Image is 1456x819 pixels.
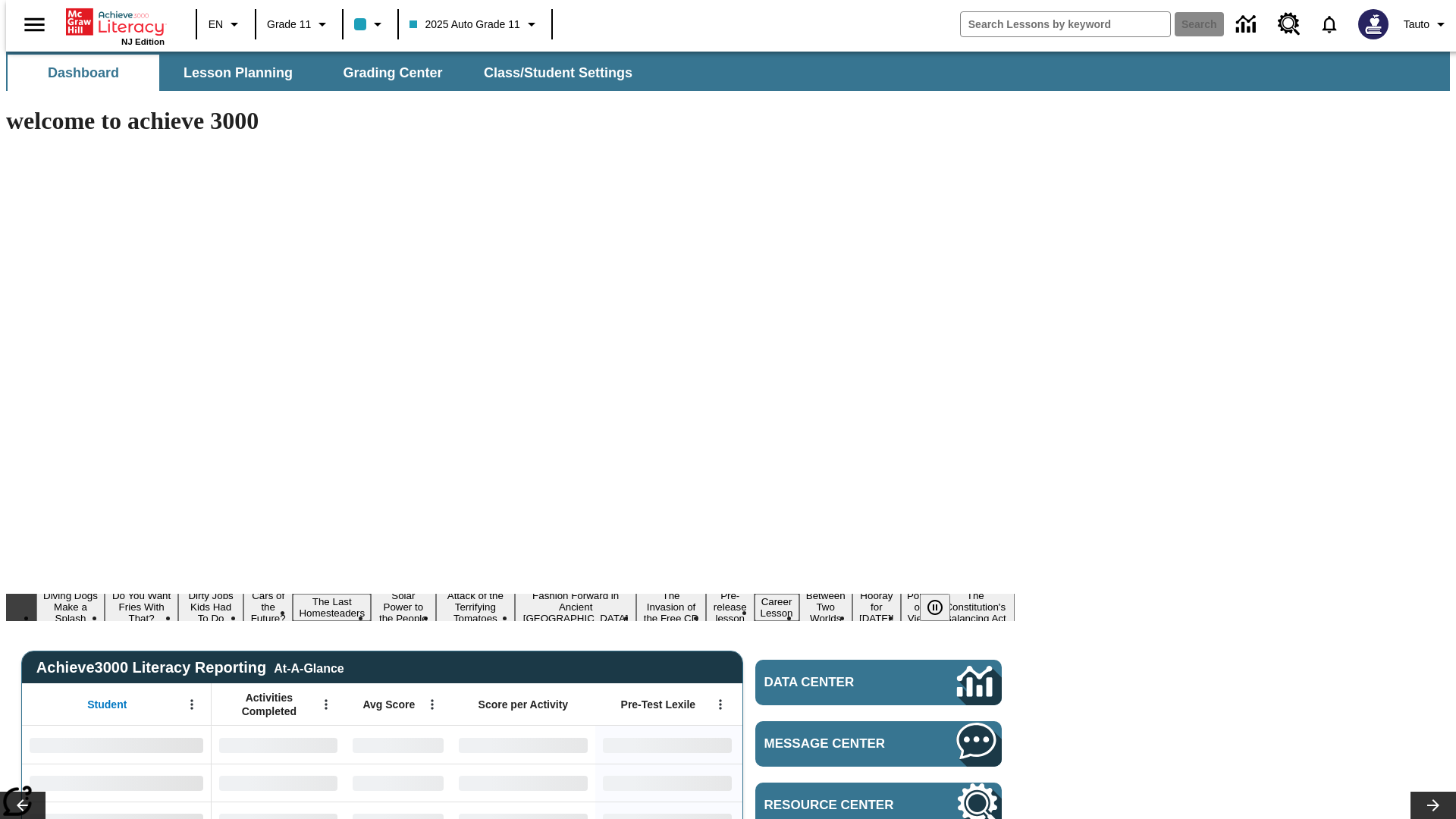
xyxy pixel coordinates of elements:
[961,12,1170,36] input: search field
[162,55,314,91] button: Lesson Planning
[852,588,901,626] button: Slide 13 Hooray for Constitution Day!
[345,726,451,764] div: No Data,
[709,693,732,716] button: Open Menu
[1269,4,1310,45] a: Resource Center, Will open in new tab
[343,64,442,82] span: Grading Center
[621,698,696,711] span: Pre-Test Lexile
[315,693,337,716] button: Open Menu
[421,693,444,716] button: Open Menu
[348,11,393,38] button: Class color is light blue. Change class color
[764,736,912,752] span: Message Center
[8,55,159,91] button: Dashboard
[66,5,165,46] div: Home
[293,594,371,621] button: Slide 5 The Last Homesteaders
[212,764,345,802] div: No Data,
[1310,5,1349,44] a: Notifications
[219,691,319,718] span: Activities Completed
[362,698,415,711] span: Avg Score
[12,2,57,47] button: Open side menu
[1358,9,1389,39] img: Avatar
[484,64,632,82] span: Class/Student Settings
[409,17,519,33] span: 2025 Auto Grade 11
[436,588,516,626] button: Slide 7 Attack of the Terrifying Tomatoes
[212,726,345,764] div: No Data,
[799,588,852,626] button: Slide 12 Between Two Worlds
[202,11,250,38] button: Language: EN, Select a language
[1410,792,1456,819] button: Lesson carousel, Next
[121,37,165,46] span: NJ Edition
[901,588,937,626] button: Slide 14 Point of View
[209,17,223,33] span: EN
[479,698,569,711] span: Score per Activity
[243,588,293,626] button: Slide 4 Cars of the Future?
[937,588,1015,626] button: Slide 15 The Constitution's Balancing Act
[274,659,344,676] div: At-A-Glance
[1398,11,1456,38] button: Profile/Settings
[403,11,546,38] button: Class: 2025 Auto Grade 11, Select your class
[1404,17,1429,33] span: Tauto
[6,55,646,91] div: SubNavbar
[1349,5,1398,44] button: Select a new avatar
[36,659,344,676] span: Achieve3000 Literacy Reporting
[755,721,1002,767] a: Message Center
[755,594,799,621] button: Slide 11 Career Lesson
[371,588,435,626] button: Slide 6 Solar Power to the People
[184,64,293,82] span: Lesson Planning
[317,55,469,91] button: Grading Center
[178,588,243,626] button: Slide 3 Dirty Jobs Kids Had To Do
[764,798,912,813] span: Resource Center
[267,17,311,33] span: Grade 11
[472,55,645,91] button: Class/Student Settings
[920,594,965,621] div: Pause
[87,698,127,711] span: Student
[636,588,706,626] button: Slide 9 The Invasion of the Free CD
[6,107,1015,135] h1: welcome to achieve 3000
[345,764,451,802] div: No Data,
[706,588,755,626] button: Slide 10 Pre-release lesson
[6,52,1450,91] div: SubNavbar
[180,693,203,716] button: Open Menu
[66,7,165,37] a: Home
[515,588,636,626] button: Slide 8 Fashion Forward in Ancient Rome
[48,64,119,82] span: Dashboard
[920,594,950,621] button: Pause
[261,11,337,38] button: Grade: Grade 11, Select a grade
[764,675,906,690] span: Data Center
[105,588,178,626] button: Slide 2 Do You Want Fries With That?
[1227,4,1269,45] a: Data Center
[755,660,1002,705] a: Data Center
[36,588,105,626] button: Slide 1 Diving Dogs Make a Splash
